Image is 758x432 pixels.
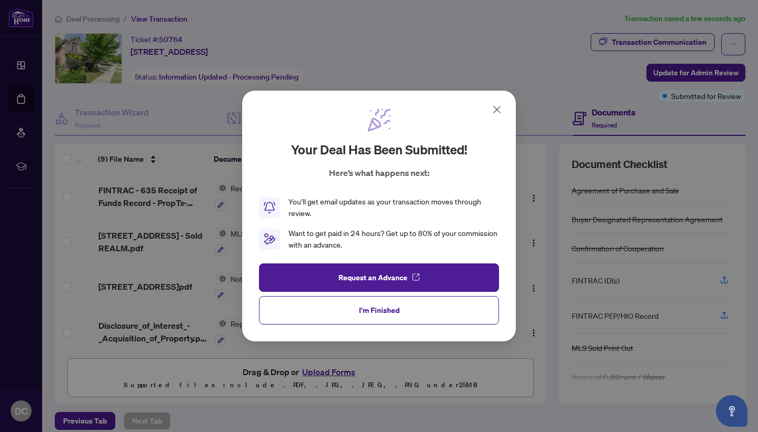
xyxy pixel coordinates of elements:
button: Request an Advance [259,263,499,292]
button: Open asap [716,395,747,427]
div: Want to get paid in 24 hours? Get up to 80% of your commission with an advance. [288,228,499,251]
div: You’ll get email updates as your transaction moves through review. [288,196,499,219]
span: Request an Advance [338,269,407,286]
button: I'm Finished [259,296,499,325]
p: Here’s what happens next: [329,166,430,179]
span: I'm Finished [359,302,400,319]
h2: Your deal has been submitted! [291,141,467,158]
